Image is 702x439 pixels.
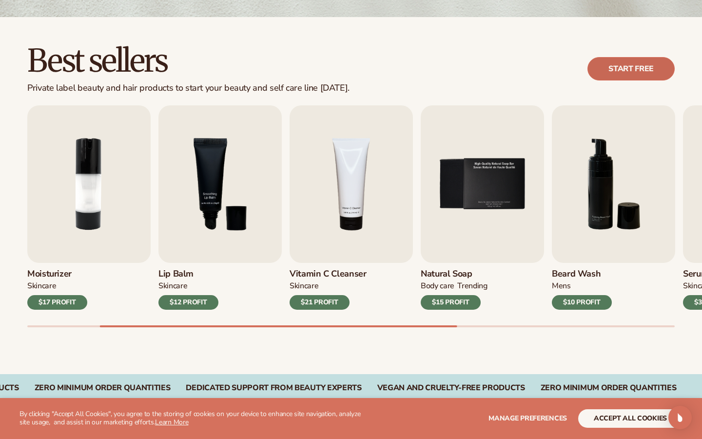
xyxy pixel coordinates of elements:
h2: Best sellers [27,44,350,77]
div: ZERO MINIMUM ORDER QUANTITIES [35,383,171,393]
div: Open Intercom Messenger [668,406,692,429]
div: DEDICATED SUPPORT FROM BEAUTY EXPERTS [186,383,361,393]
div: BODY Care [421,281,454,291]
div: Private label beauty and hair products to start your beauty and self care line [DATE]. [27,83,350,94]
div: SKINCARE [27,281,56,291]
div: $21 PROFIT [290,295,350,310]
h3: Beard Wash [552,269,612,279]
div: $15 PROFIT [421,295,481,310]
h3: Lip Balm [158,269,218,279]
span: Manage preferences [488,414,567,423]
h3: Vitamin C Cleanser [290,269,367,279]
a: 2 / 9 [27,105,151,310]
div: $12 PROFIT [158,295,218,310]
p: By clicking "Accept All Cookies", you agree to the storing of cookies on your device to enhance s... [19,410,367,427]
div: TRENDING [457,281,487,291]
div: SKINCARE [158,281,187,291]
div: Zero Minimum Order QuantitieS [541,383,677,393]
div: $10 PROFIT [552,295,612,310]
h3: Moisturizer [27,269,87,279]
div: Vegan and Cruelty-Free Products [377,383,525,393]
div: $17 PROFIT [27,295,87,310]
a: Learn More [155,418,188,427]
a: Start free [587,57,675,80]
div: mens [552,281,571,291]
button: Manage preferences [488,409,567,428]
a: 5 / 9 [421,105,544,310]
a: 6 / 9 [552,105,675,310]
div: Skincare [290,281,318,291]
h3: Natural Soap [421,269,487,279]
button: accept all cookies [578,409,682,428]
a: 4 / 9 [290,105,413,310]
a: 3 / 9 [158,105,282,310]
